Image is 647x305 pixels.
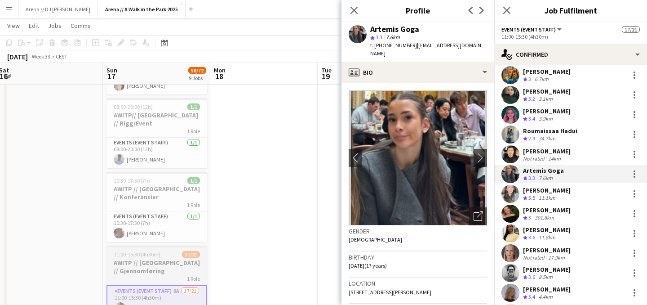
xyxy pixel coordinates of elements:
[523,155,546,162] div: Not rated
[187,177,200,184] span: 1/1
[528,274,535,280] span: 3.6
[213,71,226,81] span: 18
[523,285,571,293] div: [PERSON_NAME]
[187,128,200,135] span: 1 Role
[320,71,332,81] span: 19
[384,34,402,40] span: 7.6km
[537,175,554,182] div: 7.6km
[528,115,535,122] span: 3.4
[349,262,387,269] span: [DATE] (17 years)
[370,25,419,33] div: Artemis Goga
[18,0,98,18] button: Arena // DJ [PERSON_NAME]
[528,214,531,221] span: 3
[106,211,207,242] app-card-role: Events (Event Staff)1/110:30-17:30 (7h)[PERSON_NAME]
[341,4,494,16] h3: Profile
[106,138,207,168] app-card-role: Events (Event Staff)1/108:00-20:00 (12h)[PERSON_NAME]
[494,44,647,65] div: Confirmed
[29,22,39,30] span: Edit
[469,207,487,225] div: Open photos pop-in
[188,67,206,74] span: 58/72
[349,289,431,296] span: [STREET_ADDRESS][PERSON_NAME]
[25,20,43,31] a: Edit
[533,76,550,83] div: 6.7km
[523,87,571,95] div: [PERSON_NAME]
[114,177,150,184] span: 10:30-17:30 (7h)
[106,66,117,74] span: Sun
[537,274,554,281] div: 8.5km
[321,66,332,74] span: Tue
[106,259,207,275] h3: AWITP // [GEOGRAPHIC_DATA] // Gjennomføring
[523,107,571,115] div: [PERSON_NAME]
[537,293,554,301] div: 4.4km
[341,62,494,83] div: Bio
[114,103,153,110] span: 08:00-20:00 (12h)
[537,95,554,103] div: 3.1km
[182,251,200,258] span: 17/21
[187,275,200,282] span: 1 Role
[44,20,65,31] a: Jobs
[501,26,563,33] button: Events (Event Staff)
[370,42,484,57] span: | [EMAIL_ADDRESS][DOMAIN_NAME]
[349,236,402,243] span: [DEMOGRAPHIC_DATA]
[537,135,557,143] div: 34.7km
[494,4,647,16] h3: Job Fulfilment
[523,265,571,274] div: [PERSON_NAME]
[189,75,206,81] div: 9 Jobs
[105,71,117,81] span: 17
[523,206,571,214] div: [PERSON_NAME]
[523,186,571,194] div: [PERSON_NAME]
[67,20,94,31] a: Comms
[501,33,640,40] div: 11:00-15:30 (4h30m)
[187,202,200,208] span: 1 Role
[523,127,577,135] div: Roumaissaa Hadui
[7,52,28,61] div: [DATE]
[537,194,557,202] div: 11.1km
[7,22,20,30] span: View
[528,135,535,142] span: 2.9
[523,147,571,155] div: [PERSON_NAME]
[622,26,640,33] span: 17/21
[376,34,382,40] span: 3.3
[523,246,571,254] div: [PERSON_NAME]
[528,95,535,102] span: 3.2
[4,20,23,31] a: View
[349,253,487,261] h3: Birthday
[537,115,554,123] div: 3.9km
[528,234,535,241] span: 3.6
[523,67,571,76] div: [PERSON_NAME]
[523,254,546,261] div: Not rated
[71,22,91,30] span: Comms
[533,214,556,222] div: 301.8km
[349,227,487,235] h3: Gender
[214,66,226,74] span: Mon
[106,185,207,201] h3: AWITP // [GEOGRAPHIC_DATA] // Konferansier
[98,0,186,18] button: Arena // A Walk in the Park 2025
[349,90,487,225] img: Crew avatar or photo
[370,42,417,49] span: t. [PHONE_NUMBER]
[106,98,207,168] app-job-card: 08:00-20:00 (12h)1/1AWITP// [GEOGRAPHIC_DATA] // Rigg/Event1 RoleEvents (Event Staff)1/108:00-20:...
[114,251,160,258] span: 11:00-15:30 (4h30m)
[546,254,567,261] div: 17.9km
[523,166,564,175] div: Artemis Goga
[106,111,207,127] h3: AWITP// [GEOGRAPHIC_DATA] // Rigg/Event
[537,234,557,242] div: 11.8km
[501,26,556,33] span: Events (Event Staff)
[528,76,531,82] span: 3
[523,226,571,234] div: [PERSON_NAME]
[106,172,207,242] app-job-card: 10:30-17:30 (7h)1/1AWITP // [GEOGRAPHIC_DATA] // Konferansier1 RoleEvents (Event Staff)1/110:30-1...
[528,194,535,201] span: 3.5
[546,155,563,162] div: 14km
[528,293,535,300] span: 3.4
[187,103,200,110] span: 1/1
[528,175,535,181] span: 3.3
[349,279,487,287] h3: Location
[48,22,62,30] span: Jobs
[30,53,52,60] span: Week 33
[56,53,67,60] div: CEST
